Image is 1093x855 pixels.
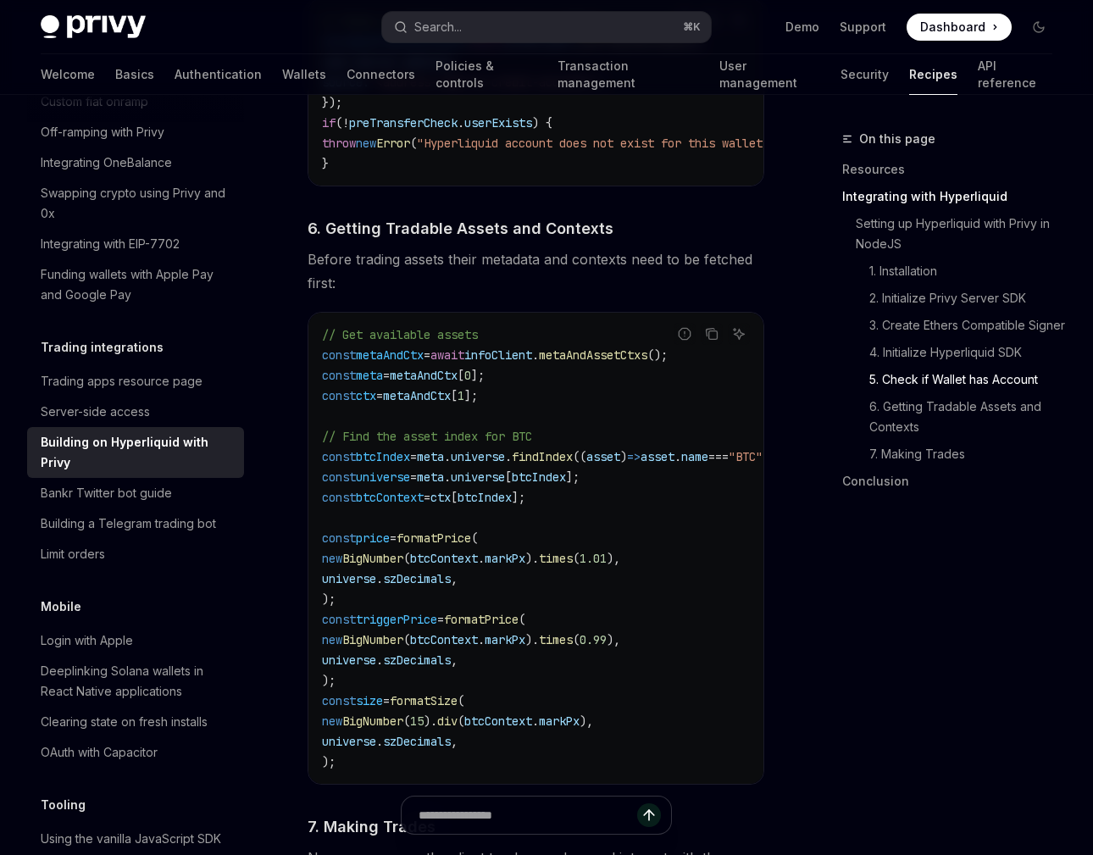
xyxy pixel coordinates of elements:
span: = [410,469,417,485]
div: Limit orders [41,544,105,564]
a: 1. Installation [842,258,1066,285]
a: Wallets [282,54,326,95]
a: Bankr Twitter bot guide [27,478,244,508]
span: . [376,571,383,586]
span: . [532,347,539,363]
span: = [437,612,444,627]
span: [ [505,469,512,485]
span: ) [620,449,627,464]
span: btcContext [410,551,478,566]
span: 15 [410,713,424,729]
div: Trading apps resource page [41,371,203,391]
span: BigNumber [342,632,403,647]
span: btcIndex [512,469,566,485]
span: Before trading assets their metadata and contexts need to be fetched first: [308,247,764,295]
h5: Tooling [41,795,86,815]
a: Basics [115,54,154,95]
span: ); [322,754,336,769]
a: Login with Apple [27,625,244,656]
h5: Trading integrations [41,337,164,358]
a: Building on Hyperliquid with Privy [27,427,244,478]
span: ). [525,551,539,566]
span: asset [586,449,620,464]
span: preTransferCheck [349,115,458,130]
span: ( [403,551,410,566]
span: (( [573,449,586,464]
span: times [539,632,573,647]
span: universe [322,734,376,749]
a: Limit orders [27,539,244,569]
span: ), [580,713,593,729]
div: Search... [414,17,462,37]
span: = [383,693,390,708]
a: Clearing state on fresh installs [27,707,244,737]
span: asset [641,449,674,464]
span: szDecimals [383,652,451,668]
span: = [376,388,383,403]
div: Bankr Twitter bot guide [41,483,172,503]
a: Off-ramping with Privy [27,117,244,147]
a: 4. Initialize Hyperliquid SDK [842,339,1066,366]
a: Resources [842,156,1066,183]
a: Recipes [909,54,957,95]
div: Building a Telegram trading bot [41,514,216,534]
span: meta [417,449,444,464]
span: BigNumber [342,551,403,566]
div: Building on Hyperliquid with Privy [41,432,234,473]
button: Ask AI [728,323,750,345]
span: "BTC" [729,449,763,464]
a: 5. Check if Wallet has Account [842,366,1066,393]
div: Swapping crypto using Privy and 0x [41,183,234,224]
span: . [376,734,383,749]
a: Setting up Hyperliquid with Privy in NodeJS [842,210,1066,258]
span: ( [336,115,342,130]
span: metaAndAssetCtxs [539,347,647,363]
span: . [458,115,464,130]
button: Toggle dark mode [1025,14,1052,41]
span: await [430,347,464,363]
span: ! [342,115,349,130]
a: Deeplinking Solana wallets in React Native applications [27,656,244,707]
span: universe [451,469,505,485]
span: throw [322,136,356,151]
span: . [532,713,539,729]
span: metaAndCtx [383,388,451,403]
span: 1.01 [580,551,607,566]
span: ]; [512,490,525,505]
span: . [444,469,451,485]
span: ctx [356,388,376,403]
span: . [444,449,451,464]
span: = [424,347,430,363]
span: ) { [532,115,552,130]
span: const [322,347,356,363]
span: universe [322,571,376,586]
a: 2. Initialize Privy Server SDK [842,285,1066,312]
span: btcIndex [356,449,410,464]
a: Transaction management [558,54,699,95]
button: Open search [382,12,710,42]
a: Demo [785,19,819,36]
span: name [681,449,708,464]
span: = [410,449,417,464]
a: Support [840,19,886,36]
a: Funding wallets with Apple Pay and Google Pay [27,259,244,310]
span: . [505,449,512,464]
a: Connectors [347,54,415,95]
span: ]; [464,388,478,403]
span: }); [322,95,342,110]
a: Authentication [175,54,262,95]
span: universe [322,652,376,668]
a: Using the vanilla JavaScript SDK [27,824,244,854]
button: Report incorrect code [674,323,696,345]
span: price [356,530,390,546]
span: const [322,469,356,485]
a: Policies & controls [436,54,537,95]
span: [ [458,368,464,383]
span: [ [451,490,458,505]
a: Swapping crypto using Privy and 0x [27,178,244,229]
a: 7. Making Trades [842,441,1066,468]
a: OAuth with Capacitor [27,737,244,768]
span: markPx [485,632,525,647]
span: metaAndCtx [356,347,424,363]
span: findIndex [512,449,573,464]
